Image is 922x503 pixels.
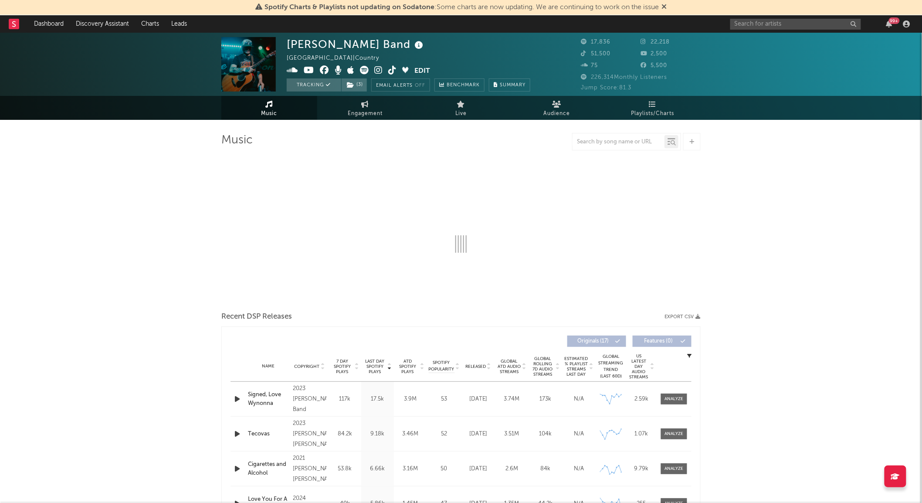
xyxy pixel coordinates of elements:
span: 22,218 [641,39,670,45]
span: Playlists/Charts [631,109,675,119]
div: 117k [331,395,359,404]
span: 7 Day Spotify Plays [331,359,354,374]
div: 2021 [PERSON_NAME] [PERSON_NAME] [293,453,326,485]
span: Summary [500,83,525,88]
a: Dashboard [28,15,70,33]
div: 2023 [PERSON_NAME] [PERSON_NAME] [293,418,326,450]
div: 9.79k [628,465,654,473]
span: 226,314 Monthly Listeners [581,75,667,80]
em: Off [415,83,425,88]
span: Features ( 0 ) [638,339,678,344]
input: Search for artists [730,19,861,30]
a: Playlists/Charts [605,96,701,120]
a: Cigarettes and Alcohol [248,460,288,477]
div: 9.18k [363,430,392,438]
div: [PERSON_NAME] Band [287,37,425,51]
a: Charts [135,15,165,33]
span: ( 3 ) [341,78,367,92]
div: 3.46M [396,430,424,438]
span: Spotify Popularity [429,360,454,373]
span: Last Day Spotify Plays [363,359,386,374]
span: Music [261,109,278,119]
span: Audience [544,109,570,119]
a: Leads [165,15,193,33]
div: 3.9M [396,395,424,404]
div: 3.16M [396,465,424,473]
span: Live [455,109,467,119]
a: Discovery Assistant [70,15,135,33]
span: Recent DSP Releases [221,312,292,322]
div: [DATE] [464,395,493,404]
span: 75 [581,63,598,68]
span: Global ATD Audio Streams [497,359,521,374]
span: Originals ( 17 ) [573,339,613,344]
div: [DATE] [464,430,493,438]
a: Music [221,96,317,120]
span: Copyright [294,364,319,369]
span: Global Rolling 7D Audio Streams [531,356,555,377]
span: 2,500 [641,51,668,57]
div: 99 + [889,17,900,24]
span: Spotify Charts & Playlists not updating on Sodatone [264,4,434,11]
span: 51,500 [581,51,610,57]
div: [GEOGRAPHIC_DATA] | Country [287,53,389,64]
div: 84.2k [331,430,359,438]
div: 84k [531,465,560,473]
button: Tracking [287,78,341,92]
button: Originals(17) [567,336,626,347]
a: Engagement [317,96,413,120]
button: Summary [489,78,530,92]
button: Features(0) [633,336,691,347]
div: 173k [531,395,560,404]
a: Benchmark [434,78,485,92]
div: 53.8k [331,465,359,473]
a: Signed, Love Wynonna [248,391,288,408]
span: Released [465,364,486,369]
div: N/A [564,395,593,404]
input: Search by song name or URL [573,139,664,146]
a: Live [413,96,509,120]
div: 17.5k [363,395,392,404]
span: US Latest Day Audio Streams [628,353,649,380]
div: N/A [564,465,593,473]
div: [DATE] [464,465,493,473]
span: Dismiss [661,4,667,11]
button: (3) [342,78,367,92]
span: Engagement [348,109,383,119]
button: Export CSV [664,314,701,319]
span: 17,836 [581,39,610,45]
div: 52 [429,430,459,438]
button: 99+ [886,20,892,27]
div: N/A [564,430,593,438]
span: Estimated % Playlist Streams Last Day [564,356,588,377]
span: Benchmark [447,80,480,91]
div: 3.74M [497,395,526,404]
div: 2023 [PERSON_NAME] Band [293,384,326,415]
button: Email AlertsOff [371,78,430,92]
a: Audience [509,96,605,120]
a: Tecovas [248,430,288,438]
button: Edit [414,66,430,77]
div: 1.07k [628,430,654,438]
div: 3.51M [497,430,526,438]
span: 5,500 [641,63,668,68]
div: 2.59k [628,395,654,404]
div: 50 [429,465,459,473]
div: 104k [531,430,560,438]
div: 2.6M [497,465,526,473]
span: Jump Score: 81.3 [581,85,631,91]
div: Name [248,363,288,370]
div: 53 [429,395,459,404]
div: Global Streaming Trend (Last 60D) [598,353,624,380]
div: 6.66k [363,465,392,473]
span: : Some charts are now updating. We are continuing to work on the issue [264,4,659,11]
span: ATD Spotify Plays [396,359,419,374]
